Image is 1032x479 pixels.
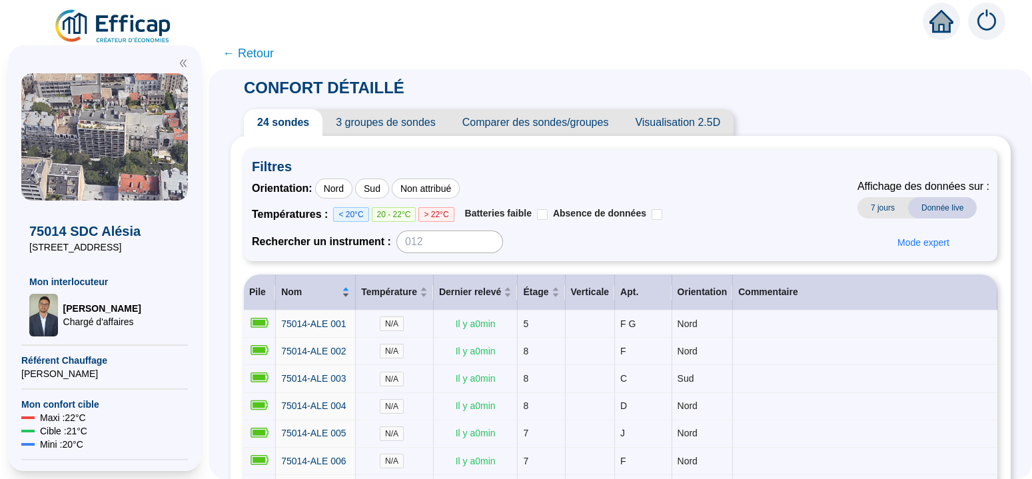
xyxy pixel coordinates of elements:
[620,400,627,411] span: D
[40,424,87,438] span: Cible : 21 °C
[968,3,1005,40] img: alerts
[281,454,346,468] a: 75014-ALE 006
[678,428,698,438] span: Nord
[392,179,460,199] div: Non attribué
[449,109,622,136] span: Comparer des sondes/groupes
[678,400,698,411] span: Nord
[29,294,58,336] img: Chargé d'affaires
[249,286,266,297] span: Pile
[281,373,346,384] span: 75014-ALE 003
[439,285,501,299] span: Dernier relevé
[281,399,346,413] a: 75014-ALE 004
[887,232,960,253] button: Mode expert
[252,157,989,176] span: Filtres
[29,222,180,240] span: 75014 SDC Alésia
[620,373,627,384] span: C
[281,426,346,440] a: 75014-ALE 005
[281,400,346,411] span: 75014-ALE 004
[244,109,322,136] span: 24 sondes
[179,59,188,68] span: double-left
[315,179,352,199] div: Nord
[523,285,548,299] span: Étage
[252,181,312,197] span: Orientation :
[380,316,404,331] span: N/A
[281,285,339,299] span: Nom
[566,274,616,310] th: Verticale
[523,318,528,329] span: 5
[523,346,528,356] span: 8
[40,438,83,451] span: Mini : 20 °C
[276,274,356,310] th: Nom
[622,109,734,136] span: Visualisation 2.5D
[380,454,404,468] span: N/A
[21,354,188,367] span: Référent Chauffage
[40,411,86,424] span: Maxi : 22 °C
[372,207,416,222] span: 20 - 22°C
[672,274,734,310] th: Orientation
[231,79,418,97] span: CONFORT DÉTAILLÉ
[223,44,274,63] span: ← Retour
[456,428,496,438] span: Il y a 0 min
[281,317,346,331] a: 75014-ALE 001
[396,231,503,253] input: 012
[620,428,625,438] span: J
[553,208,646,219] span: Absence de données
[355,179,389,199] div: Sud
[29,240,180,254] span: [STREET_ADDRESS]
[518,274,565,310] th: Étage
[456,400,496,411] span: Il y a 0 min
[418,207,454,222] span: > 22°C
[281,344,346,358] a: 75014-ALE 002
[252,234,391,250] span: Rechercher un instrument :
[333,207,368,222] span: < 20°C
[356,274,434,310] th: Température
[380,344,404,358] span: N/A
[434,274,518,310] th: Dernier relevé
[857,197,908,219] span: 7 jours
[456,346,496,356] span: Il y a 0 min
[929,9,953,33] span: home
[29,275,180,288] span: Mon interlocuteur
[361,285,417,299] span: Température
[281,346,346,356] span: 75014-ALE 002
[281,372,346,386] a: 75014-ALE 003
[380,426,404,441] span: N/A
[678,318,698,329] span: Nord
[733,274,997,310] th: Commentaire
[678,373,694,384] span: Sud
[252,207,333,223] span: Températures :
[456,318,496,329] span: Il y a 0 min
[523,373,528,384] span: 8
[897,236,949,250] span: Mode expert
[63,302,141,315] span: [PERSON_NAME]
[523,428,528,438] span: 7
[281,456,346,466] span: 75014-ALE 006
[620,456,626,466] span: F
[465,208,532,219] span: Batteries faible
[908,197,977,219] span: Donnée live
[63,315,141,328] span: Chargé d'affaires
[857,179,989,195] span: Affichage des données sur :
[281,318,346,329] span: 75014-ALE 001
[456,373,496,384] span: Il y a 0 min
[21,367,188,380] span: [PERSON_NAME]
[620,318,636,329] span: F G
[53,8,174,45] img: efficap energie logo
[678,456,698,466] span: Nord
[322,109,448,136] span: 3 groupes de sondes
[678,346,698,356] span: Nord
[281,428,346,438] span: 75014-ALE 005
[523,400,528,411] span: 8
[21,398,188,411] span: Mon confort cible
[456,456,496,466] span: Il y a 0 min
[380,399,404,414] span: N/A
[615,274,672,310] th: Apt.
[620,346,626,356] span: F
[380,372,404,386] span: N/A
[523,456,528,466] span: 7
